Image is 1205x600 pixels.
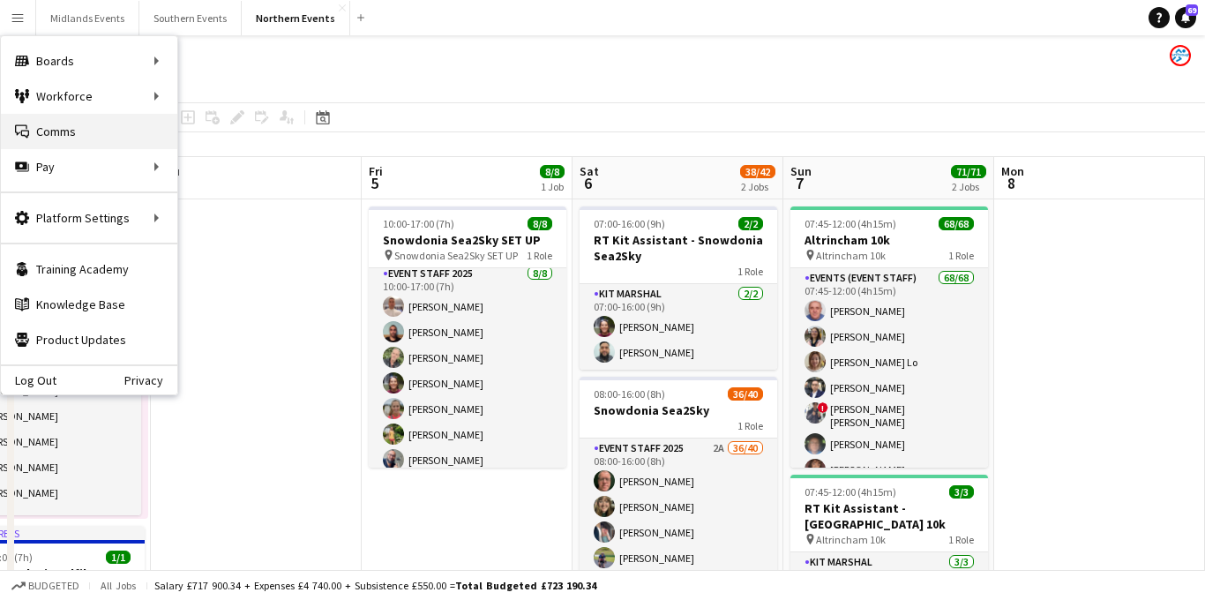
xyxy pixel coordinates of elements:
div: 2 Jobs [741,180,775,193]
button: Northern Events [242,1,350,35]
span: 1 Role [948,533,974,546]
button: Budgeted [9,576,82,596]
h3: RT Kit Assistant - [GEOGRAPHIC_DATA] 10k [790,500,988,532]
span: Sun [790,163,812,179]
span: 07:45-12:00 (4h15m) [805,217,896,230]
a: Log Out [1,373,56,387]
app-user-avatar: RunThrough Events [1170,45,1191,66]
h3: Snowdonia Sea2Sky SET UP [369,232,566,248]
span: 6 [577,173,599,193]
span: All jobs [97,579,139,592]
div: Pay [1,149,177,184]
h3: RT Kit Assistant - Snowdonia Sea2Sky [580,232,777,264]
span: 1 Role [737,419,763,432]
span: 71/71 [951,165,986,178]
span: Sat [580,163,599,179]
span: 07:45-12:00 (4h15m) [805,485,896,499]
span: 8/8 [540,165,565,178]
span: 8/8 [528,217,552,230]
h3: Altrincham 10k [790,232,988,248]
a: Product Updates [1,322,177,357]
span: 7 [788,173,812,193]
span: 3/3 [949,485,974,499]
app-card-role: Kit Marshal2/207:00-16:00 (9h)[PERSON_NAME][PERSON_NAME] [580,284,777,370]
span: 10:00-17:00 (7h) [383,217,454,230]
div: 1 Job [541,180,564,193]
span: 38/42 [740,165,775,178]
a: Knowledge Base [1,287,177,322]
span: 5 [366,173,383,193]
button: Southern Events [139,1,242,35]
button: Midlands Events [36,1,139,35]
span: 69 [1186,4,1198,16]
span: 08:00-16:00 (8h) [594,387,665,401]
span: 1 Role [527,249,552,262]
a: Privacy [124,373,177,387]
span: 8 [999,173,1024,193]
app-card-role: Event Staff 20258/810:00-17:00 (7h)[PERSON_NAME][PERSON_NAME][PERSON_NAME][PERSON_NAME][PERSON_NA... [369,264,566,503]
a: Comms [1,114,177,149]
span: 07:00-16:00 (9h) [594,217,665,230]
span: Budgeted [28,580,79,592]
span: 2/2 [738,217,763,230]
a: Training Academy [1,251,177,287]
span: 1 Role [737,265,763,278]
span: Fri [369,163,383,179]
span: ! [818,402,828,413]
div: Salary £717 900.34 + Expenses £4 740.00 + Subsistence £550.00 = [154,579,596,592]
span: Snowdonia Sea2Sky SET UP [394,249,518,262]
a: 69 [1175,7,1196,28]
h3: Snowdonia Sea2Sky [580,402,777,418]
app-job-card: 10:00-17:00 (7h)8/8Snowdonia Sea2Sky SET UP Snowdonia Sea2Sky SET UP1 RoleEvent Staff 20258/810:0... [369,206,566,468]
div: 2 Jobs [952,180,985,193]
span: Mon [1001,163,1024,179]
span: Altrincham 10k [816,249,886,262]
span: 1/1 [106,551,131,564]
div: Boards [1,43,177,79]
span: 68/68 [939,217,974,230]
app-job-card: 07:00-16:00 (9h)2/2RT Kit Assistant - Snowdonia Sea2Sky1 RoleKit Marshal2/207:00-16:00 (9h)[PERSO... [580,206,777,370]
span: Altrincham 10k [816,533,886,546]
app-job-card: 07:45-12:00 (4h15m)68/68Altrincham 10k Altrincham 10k1 RoleEvents (Event Staff)68/6807:45-12:00 (... [790,206,988,468]
span: 1 Role [948,249,974,262]
div: Workforce [1,79,177,114]
div: Platform Settings [1,200,177,236]
span: 36/40 [728,387,763,401]
span: Total Budgeted £723 190.34 [455,579,596,592]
